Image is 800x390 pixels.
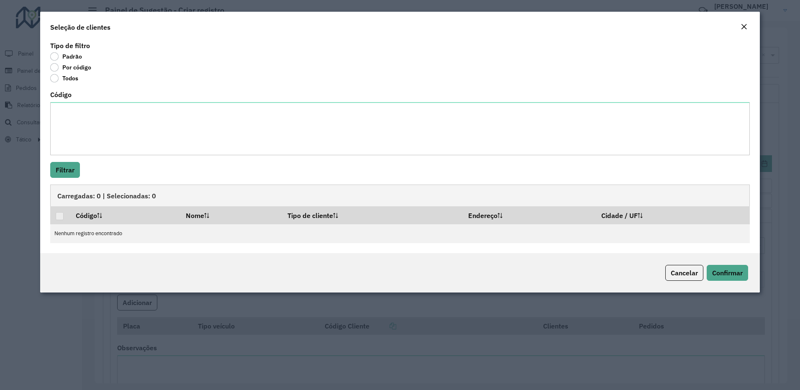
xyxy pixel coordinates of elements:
[50,185,750,206] div: Carregadas: 0 | Selecionadas: 0
[741,23,747,30] em: Fechar
[671,269,698,277] span: Cancelar
[50,224,750,243] td: Nenhum registro encontrado
[50,162,80,178] button: Filtrar
[707,265,748,281] button: Confirmar
[282,206,462,224] th: Tipo de cliente
[180,206,282,224] th: Nome
[50,63,91,72] label: Por código
[462,206,596,224] th: Endereço
[50,41,90,51] label: Tipo de filtro
[50,74,78,82] label: Todos
[712,269,743,277] span: Confirmar
[738,22,750,33] button: Close
[50,22,110,32] h4: Seleção de clientes
[50,90,72,100] label: Código
[665,265,703,281] button: Cancelar
[50,52,82,61] label: Padrão
[70,206,180,224] th: Código
[596,206,750,224] th: Cidade / UF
